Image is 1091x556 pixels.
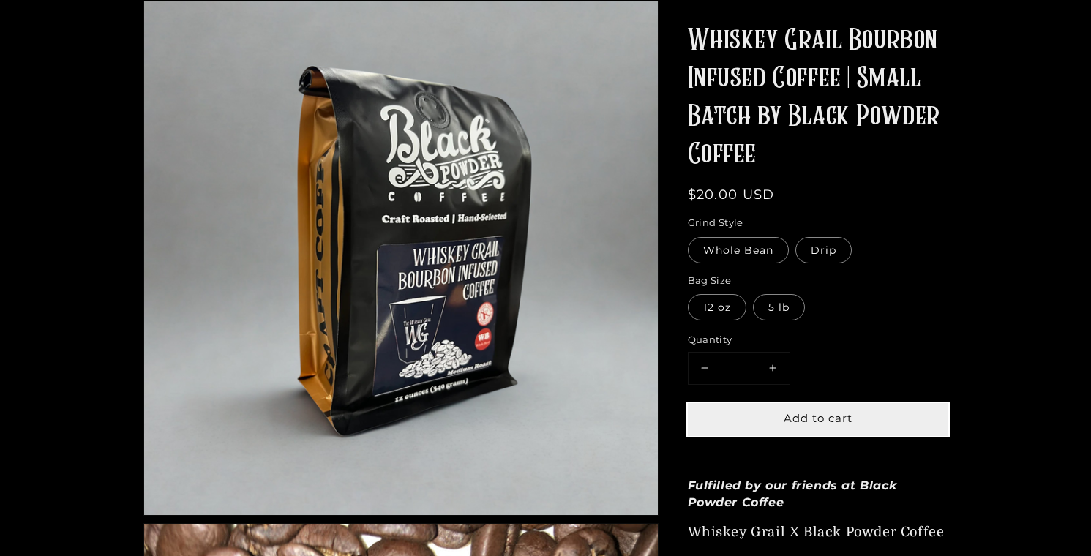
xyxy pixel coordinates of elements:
label: Quantity [688,333,948,347]
label: Whole Bean [688,237,789,263]
label: 5 lb [753,294,805,320]
span: $20.00 USD [688,187,775,203]
em: Fulfilled by our friends at Black Powder Coffee [688,478,897,508]
h1: Whiskey Grail Bourbon Infused Coffee | Small Batch by Black Powder Coffee [688,22,948,174]
span: Add to cart [784,411,852,425]
button: Add to cart [688,403,948,436]
h3: Whiskey Grail X Black Powder Coffee [688,524,948,541]
label: Drip [795,237,852,263]
legend: Grind Style [688,216,745,230]
legend: Bag Size [688,274,733,288]
label: 12 oz [688,294,746,320]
